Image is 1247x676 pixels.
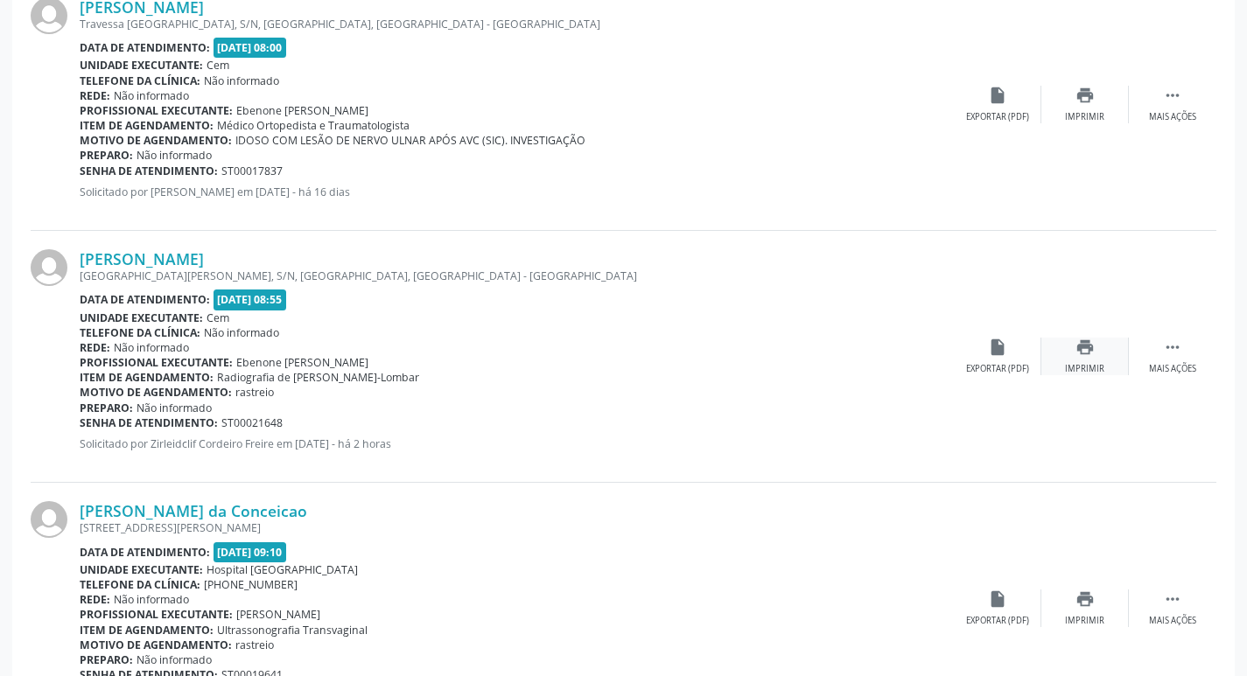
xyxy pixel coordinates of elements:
b: Unidade executante: [80,58,203,73]
span: Não informado [114,592,189,607]
span: Médico Ortopedista e Traumatologista [217,118,410,133]
span: Cem [207,310,229,325]
span: [DATE] 08:00 [214,38,287,58]
span: Ebenone [PERSON_NAME] [236,103,368,118]
span: ST00017837 [221,164,283,178]
p: Solicitado por Zirleidclif Cordeiro Freire em [DATE] - há 2 horas [80,436,954,451]
b: Item de agendamento: [80,623,214,638]
span: rastreio [235,638,274,652]
i:  [1163,338,1182,357]
i:  [1163,589,1182,609]
span: Hospital [GEOGRAPHIC_DATA] [207,562,358,577]
span: [DATE] 08:55 [214,289,287,310]
span: ST00021648 [221,415,283,430]
b: Data de atendimento: [80,545,210,560]
div: Travessa [GEOGRAPHIC_DATA], S/N, [GEOGRAPHIC_DATA], [GEOGRAPHIC_DATA] - [GEOGRAPHIC_DATA] [80,17,954,31]
div: Imprimir [1065,111,1104,123]
div: [GEOGRAPHIC_DATA][PERSON_NAME], S/N, [GEOGRAPHIC_DATA], [GEOGRAPHIC_DATA] - [GEOGRAPHIC_DATA] [80,268,954,283]
span: IDOSO COM LESÃO DE NERVO ULNAR APÓS AVC (SIC). INVESTIGAÇÃO [235,133,585,148]
span: Ebenone [PERSON_NAME] [236,355,368,370]
a: [PERSON_NAME] [80,249,204,268]
i: print [1075,86,1095,105]
i: insert_drive_file [988,86,1007,105]
div: Exportar (PDF) [966,363,1029,375]
b: Preparo: [80,401,133,415]
span: Não informado [204,73,279,88]
div: Mais ações [1149,363,1196,375]
b: Profissional executante: [80,355,233,370]
b: Motivo de agendamento: [80,385,232,400]
span: Não informado [204,325,279,340]
span: [PHONE_NUMBER] [204,577,298,592]
span: Não informado [137,401,212,415]
i: insert_drive_file [988,338,1007,357]
b: Unidade executante: [80,310,203,325]
b: Unidade executante: [80,562,203,577]
a: [PERSON_NAME] da Conceicao [80,501,307,520]
img: img [31,501,67,538]
b: Data de atendimento: [80,40,210,55]
div: Mais ações [1149,111,1196,123]
div: Imprimir [1065,363,1104,375]
b: Telefone da clínica: [80,73,200,88]
div: Exportar (PDF) [966,111,1029,123]
b: Telefone da clínica: [80,325,200,340]
b: Rede: [80,88,110,103]
i: print [1075,338,1095,357]
i: insert_drive_file [988,589,1007,609]
p: Solicitado por [PERSON_NAME] em [DATE] - há 16 dias [80,185,954,199]
b: Senha de atendimento: [80,164,218,178]
b: Rede: [80,340,110,355]
b: Rede: [80,592,110,607]
span: Não informado [114,340,189,355]
b: Telefone da clínica: [80,577,200,592]
i:  [1163,86,1182,105]
img: img [31,249,67,286]
b: Profissional executante: [80,103,233,118]
span: [DATE] 09:10 [214,542,287,562]
div: Exportar (PDF) [966,615,1029,627]
span: Não informado [137,652,212,667]
i: print [1075,589,1095,609]
b: Data de atendimento: [80,292,210,307]
b: Motivo de agendamento: [80,133,232,148]
span: Não informado [137,148,212,163]
span: Ultrassonografia Transvaginal [217,623,368,638]
b: Profissional executante: [80,607,233,622]
b: Preparo: [80,652,133,667]
div: Imprimir [1065,615,1104,627]
b: Senha de atendimento: [80,415,218,430]
span: Não informado [114,88,189,103]
b: Motivo de agendamento: [80,638,232,652]
span: Cem [207,58,229,73]
span: rastreio [235,385,274,400]
b: Preparo: [80,148,133,163]
span: [PERSON_NAME] [236,607,320,622]
b: Item de agendamento: [80,118,214,133]
b: Item de agendamento: [80,370,214,385]
div: Mais ações [1149,615,1196,627]
div: [STREET_ADDRESS][PERSON_NAME] [80,520,954,535]
span: Radiografia de [PERSON_NAME]-Lombar [217,370,419,385]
